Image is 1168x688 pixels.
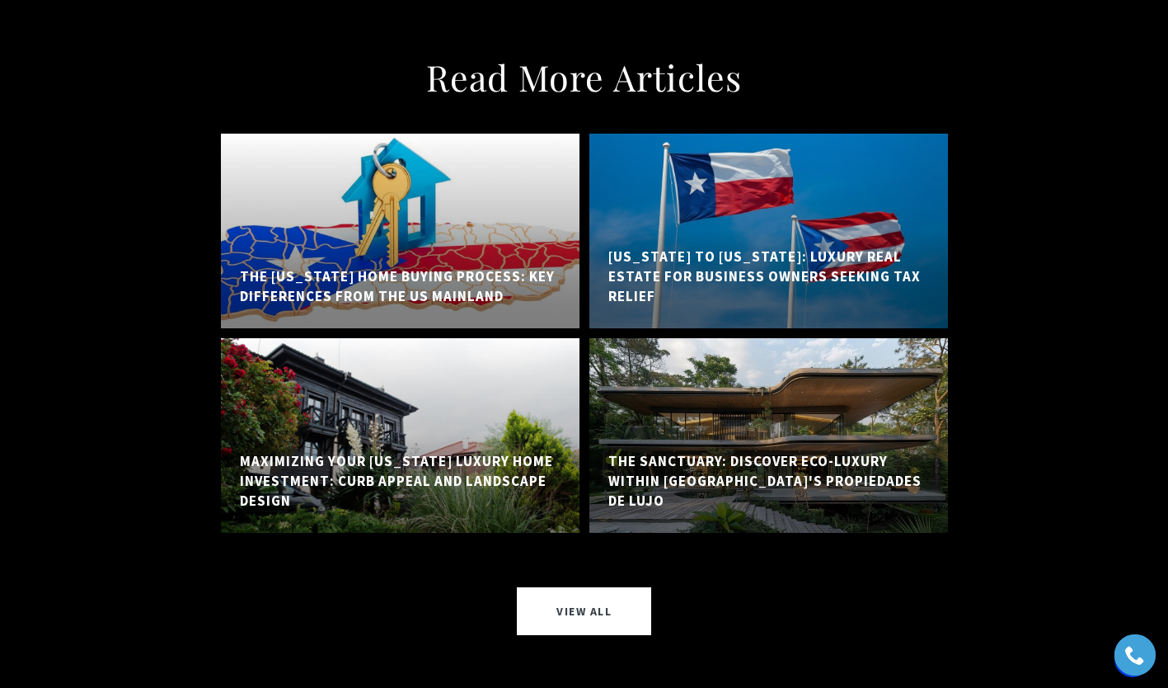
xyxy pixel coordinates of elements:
[608,247,929,306] h5: [US_STATE] to [US_STATE]: Luxury Real Estate for Business Owners Seeking Tax Relief
[517,587,651,635] a: View All
[589,134,948,328] a: Texas to Puerto Rico: Luxury Real Estate for Business Owners Seeking Tax Relief [US_STATE] to [US...
[221,338,579,533] a: Black wooden house with lush garden. Maximizing Your [US_STATE] Luxury Home Investment: Curb Appe...
[221,134,579,328] a: The Puerto Rico Home Buying Process: Key Differences from the US Mainland The [US_STATE] Home Buy...
[589,338,948,533] a: The Sanctuary: Discover Eco-Luxury Within Bahia Beach's Propiedades de Lujo The Sanctuary: Discov...
[240,452,561,511] h5: Maximizing Your [US_STATE] Luxury Home Investment: Curb Appeal and Landscape Design
[608,452,929,511] h5: The Sanctuary: Discover Eco-Luxury Within [GEOGRAPHIC_DATA]'s Propiedades de Lujo
[240,267,561,307] h5: The [US_STATE] Home Buying Process: Key Differences from the US Mainland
